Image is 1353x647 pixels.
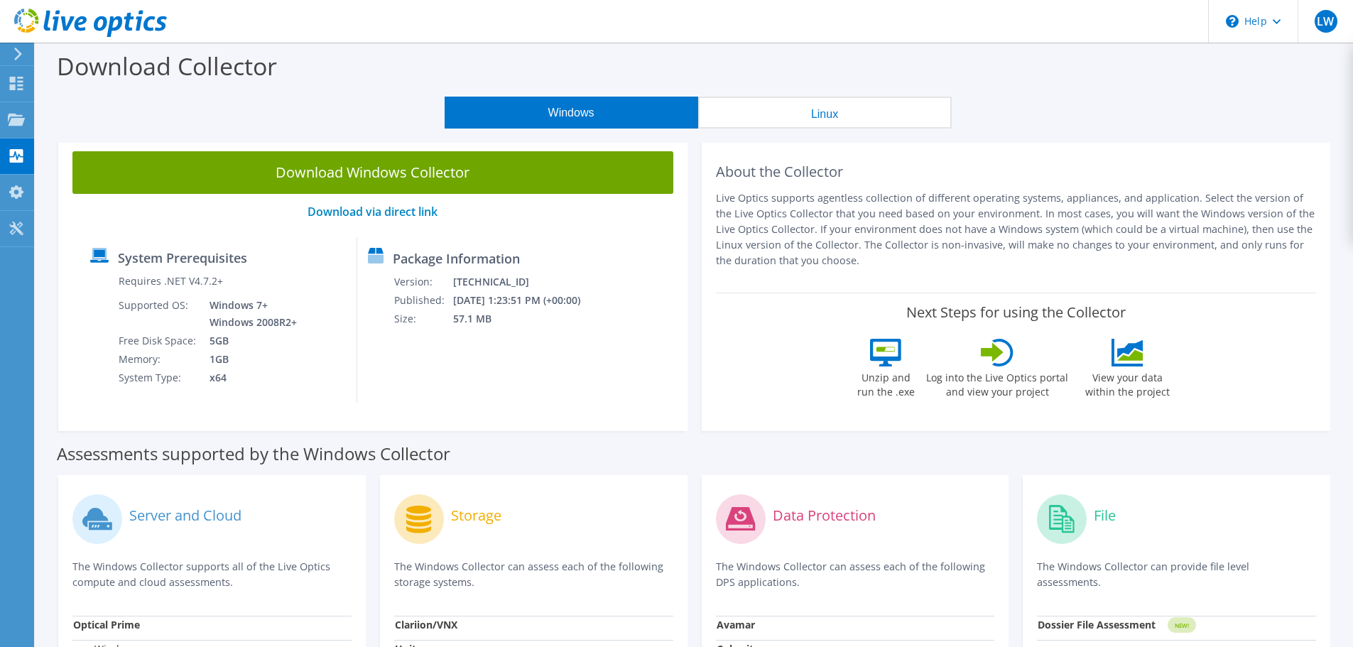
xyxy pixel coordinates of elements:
[1226,15,1239,28] svg: \n
[118,350,199,369] td: Memory:
[853,366,918,399] label: Unzip and run the .exe
[199,350,300,369] td: 1GB
[925,366,1069,399] label: Log into the Live Optics portal and view your project
[716,559,995,590] p: The Windows Collector can assess each of the following DPS applications.
[393,291,452,310] td: Published:
[717,618,755,631] strong: Avamar
[452,273,599,291] td: [TECHNICAL_ID]
[1037,559,1316,590] p: The Windows Collector can provide file level assessments.
[1076,366,1178,399] label: View your data within the project
[129,509,241,523] label: Server and Cloud
[72,151,673,194] a: Download Windows Collector
[199,369,300,387] td: x64
[308,204,438,219] a: Download via direct link
[394,559,673,590] p: The Windows Collector can assess each of the following storage systems.
[698,97,952,129] button: Linux
[118,296,199,332] td: Supported OS:
[906,304,1126,321] label: Next Steps for using the Collector
[73,618,140,631] strong: Optical Prime
[445,97,698,129] button: Windows
[199,296,300,332] td: Windows 7+ Windows 2008R2+
[1094,509,1116,523] label: File
[1175,621,1189,629] tspan: NEW!
[716,163,1317,180] h2: About the Collector
[773,509,876,523] label: Data Protection
[393,273,452,291] td: Version:
[1315,10,1337,33] span: LW
[118,332,199,350] td: Free Disk Space:
[393,251,520,266] label: Package Information
[119,274,223,288] label: Requires .NET V4.7.2+
[72,559,352,590] p: The Windows Collector supports all of the Live Optics compute and cloud assessments.
[57,447,450,461] label: Assessments supported by the Windows Collector
[118,251,247,265] label: System Prerequisites
[452,291,599,310] td: [DATE] 1:23:51 PM (+00:00)
[57,50,277,82] label: Download Collector
[1038,618,1156,631] strong: Dossier File Assessment
[393,310,452,328] td: Size:
[716,190,1317,268] p: Live Optics supports agentless collection of different operating systems, appliances, and applica...
[395,618,457,631] strong: Clariion/VNX
[118,369,199,387] td: System Type:
[199,332,300,350] td: 5GB
[452,310,599,328] td: 57.1 MB
[451,509,501,523] label: Storage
